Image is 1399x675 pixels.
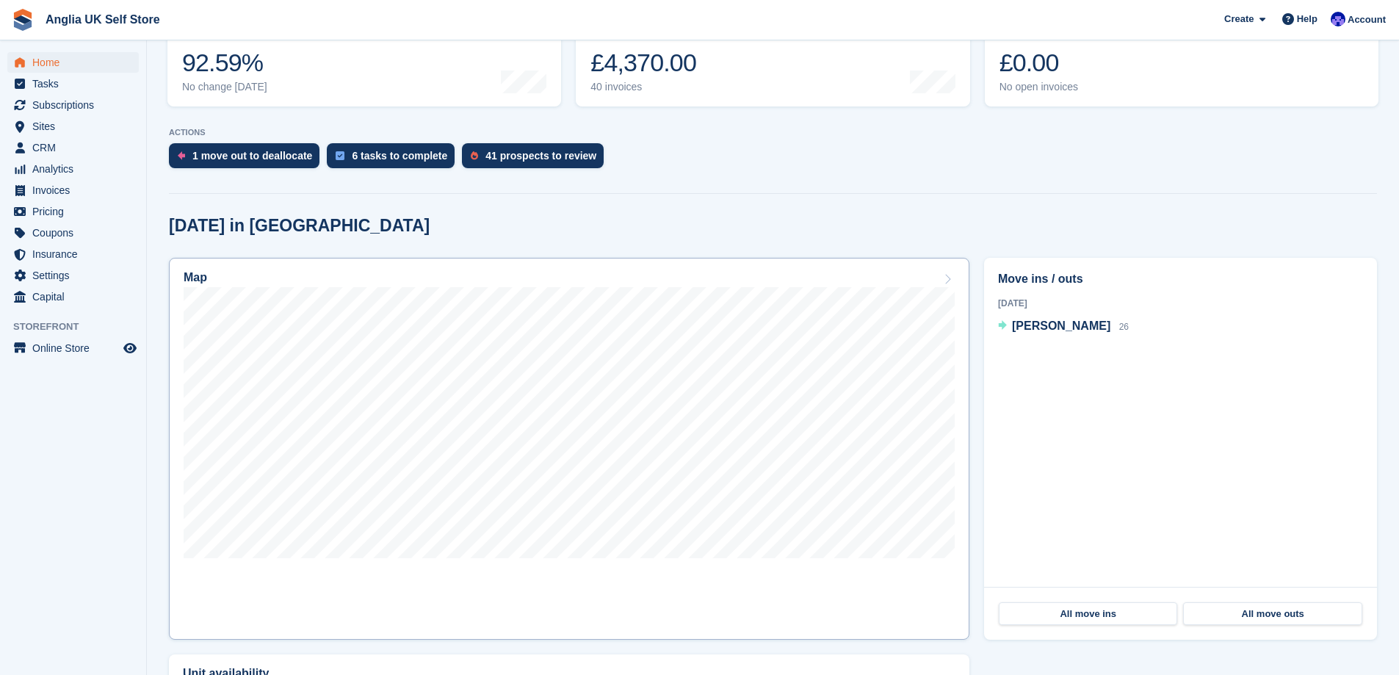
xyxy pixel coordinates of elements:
[40,7,166,32] a: Anglia UK Self Store
[1348,12,1386,27] span: Account
[184,271,207,284] h2: Map
[32,73,120,94] span: Tasks
[1297,12,1317,26] span: Help
[32,223,120,243] span: Coupons
[1012,320,1110,332] span: [PERSON_NAME]
[327,143,462,176] a: 6 tasks to complete
[471,151,478,160] img: prospect-51fa495bee0391a8d652442698ab0144808aea92771e9ea1ae160a38d050c398.svg
[1331,12,1345,26] img: Lewis Scotney
[590,81,700,93] div: 40 invoices
[32,52,120,73] span: Home
[7,95,139,115] a: menu
[32,244,120,264] span: Insurance
[1183,602,1362,626] a: All move outs
[352,150,447,162] div: 6 tasks to complete
[999,81,1100,93] div: No open invoices
[7,223,139,243] a: menu
[7,201,139,222] a: menu
[336,151,344,160] img: task-75834270c22a3079a89374b754ae025e5fb1db73e45f91037f5363f120a921f8.svg
[178,151,185,160] img: move_outs_to_deallocate_icon-f764333ba52eb49d3ac5e1228854f67142a1ed5810a6f6cc68b1a99e826820c5.svg
[121,339,139,357] a: Preview store
[169,216,430,236] h2: [DATE] in [GEOGRAPHIC_DATA]
[32,137,120,158] span: CRM
[999,48,1100,78] div: £0.00
[1119,322,1129,332] span: 26
[192,150,312,162] div: 1 move out to deallocate
[12,9,34,31] img: stora-icon-8386f47178a22dfd0bd8f6a31ec36ba5ce8667c1dd55bd0f319d3a0aa187defe.svg
[7,52,139,73] a: menu
[169,143,327,176] a: 1 move out to deallocate
[7,338,139,358] a: menu
[7,244,139,264] a: menu
[985,13,1378,107] a: Awaiting payment £0.00 No open invoices
[182,48,267,78] div: 92.59%
[7,286,139,307] a: menu
[32,201,120,222] span: Pricing
[169,258,969,640] a: Map
[576,13,969,107] a: Month-to-date sales £4,370.00 40 invoices
[485,150,596,162] div: 41 prospects to review
[7,137,139,158] a: menu
[1224,12,1254,26] span: Create
[182,81,267,93] div: No change [DATE]
[169,128,1377,137] p: ACTIONS
[7,265,139,286] a: menu
[167,13,561,107] a: Occupancy 92.59% No change [DATE]
[32,159,120,179] span: Analytics
[32,116,120,137] span: Sites
[7,180,139,201] a: menu
[13,320,146,334] span: Storefront
[32,95,120,115] span: Subscriptions
[32,265,120,286] span: Settings
[998,270,1363,288] h2: Move ins / outs
[32,286,120,307] span: Capital
[590,48,700,78] div: £4,370.00
[7,159,139,179] a: menu
[7,116,139,137] a: menu
[998,297,1363,310] div: [DATE]
[32,338,120,358] span: Online Store
[32,180,120,201] span: Invoices
[999,602,1177,626] a: All move ins
[7,73,139,94] a: menu
[462,143,611,176] a: 41 prospects to review
[998,317,1129,336] a: [PERSON_NAME] 26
